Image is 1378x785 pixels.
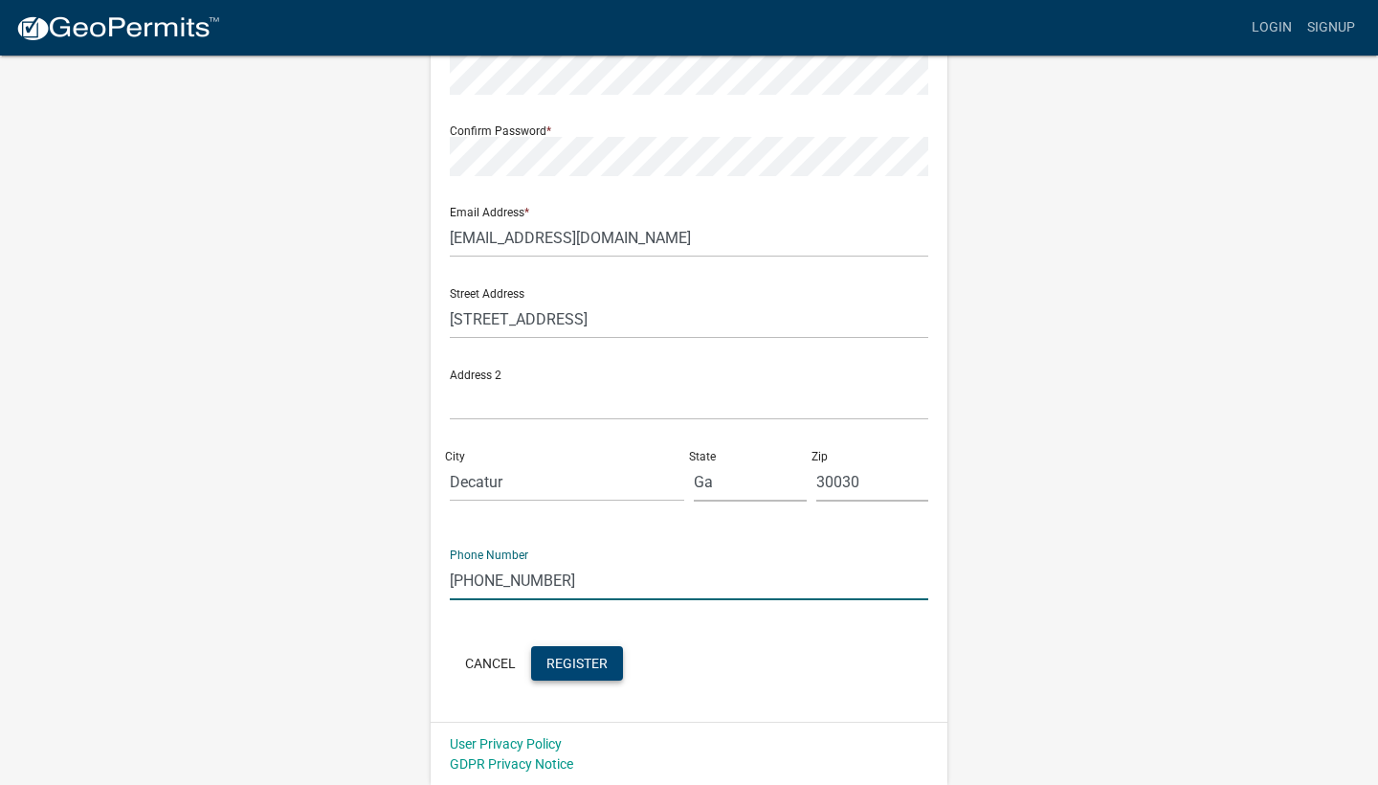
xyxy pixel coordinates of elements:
a: User Privacy Policy [450,736,562,751]
span: Register [546,655,608,670]
a: Login [1244,10,1300,46]
a: Signup [1300,10,1363,46]
a: GDPR Privacy Notice [450,756,573,772]
button: Cancel [450,646,531,681]
button: Register [531,646,623,681]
